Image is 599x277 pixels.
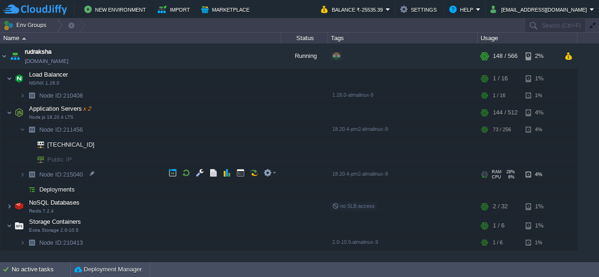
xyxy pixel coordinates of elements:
[7,103,12,122] img: AMDAwAAAACH5BAEAAAAALAAAAAABAAEAAAICRAEAOw==
[13,197,26,216] img: AMDAwAAAACH5BAEAAAAALAAAAAABAAEAAAICRAEAOw==
[38,92,84,99] a: Node ID:210408
[38,185,76,193] a: Deployments
[39,92,63,99] span: Node ID:
[20,88,25,103] img: AMDAwAAAACH5BAEAAAAALAAAAAABAAEAAAICRAEAOw==
[329,33,477,43] div: Tags
[7,69,12,88] img: AMDAwAAAACH5BAEAAAAALAAAAAABAAEAAAICRAEAOw==
[332,126,388,132] span: 18.20.4-pm2-almalinux-9
[39,126,63,133] span: Node ID:
[1,33,281,43] div: Name
[526,167,556,182] div: 4%
[400,4,439,15] button: Settings
[3,4,67,15] img: CloudJiffy
[31,152,44,167] img: AMDAwAAAACH5BAEAAAAALAAAAAABAAEAAAICRAEAOw==
[526,103,556,122] div: 4%
[492,170,502,174] span: RAM
[493,103,518,122] div: 144 / 512
[332,92,373,98] span: 1.26.0-almalinux-9
[25,88,38,103] img: AMDAwAAAACH5BAEAAAAALAAAAAABAAEAAAICRAEAOw==
[82,105,91,112] span: x 2
[46,141,96,148] a: [TECHNICAL_ID]
[526,197,556,216] div: 1%
[28,218,82,225] a: Storage ContainersExtra Storage 2.0-10.5
[20,167,25,182] img: AMDAwAAAACH5BAEAAAAALAAAAAABAAEAAAICRAEAOw==
[39,239,63,246] span: Node ID:
[29,114,73,120] span: Node.js 18.20.4 LTS
[201,4,252,15] button: Marketplace
[505,175,514,179] span: 6%
[29,227,79,233] span: Extra Storage 2.0-10.5
[332,171,388,177] span: 18.20.4-pm2-almalinux-9
[526,88,556,103] div: 1%
[281,43,328,69] div: Running
[25,57,68,66] a: [DOMAIN_NAME]
[282,33,328,43] div: Status
[7,197,12,216] img: AMDAwAAAACH5BAEAAAAALAAAAAABAAEAAAICRAEAOw==
[0,43,8,69] img: AMDAwAAAACH5BAEAAAAALAAAAAABAAEAAAICRAEAOw==
[13,69,26,88] img: AMDAwAAAACH5BAEAAAAALAAAAAABAAEAAAICRAEAOw==
[74,265,142,274] button: Deployment Manager
[38,239,84,247] a: Node ID:210413
[20,122,25,137] img: AMDAwAAAACH5BAEAAAAALAAAAAABAAEAAAICRAEAOw==
[28,71,69,78] span: Load Balancer
[490,4,590,15] button: [EMAIL_ADDRESS][DOMAIN_NAME]
[493,122,511,137] div: 73 / 256
[46,152,73,167] span: Public IP
[493,235,503,250] div: 1 / 6
[39,171,63,178] span: Node ID:
[28,218,82,226] span: Storage Containers
[31,137,44,152] img: AMDAwAAAACH5BAEAAAAALAAAAAABAAEAAAICRAEAOw==
[449,4,476,15] button: Help
[28,71,69,78] a: Load BalancerNGINX 1.26.0
[526,43,556,69] div: 2%
[493,69,508,88] div: 1 / 16
[25,137,31,152] img: AMDAwAAAACH5BAEAAAAALAAAAAABAAEAAAICRAEAOw==
[13,103,26,122] img: AMDAwAAAACH5BAEAAAAALAAAAAABAAEAAAICRAEAOw==
[38,126,84,134] a: Node ID:211456
[25,152,31,167] img: AMDAwAAAACH5BAEAAAAALAAAAAABAAEAAAICRAEAOw==
[20,182,25,197] img: AMDAwAAAACH5BAEAAAAALAAAAAABAAEAAAICRAEAOw==
[38,170,84,178] a: Node ID:215040
[332,203,375,209] span: no SLB access
[25,47,51,57] a: rudraksha
[25,122,38,137] img: AMDAwAAAACH5BAEAAAAALAAAAAABAAEAAAICRAEAOw==
[526,216,556,235] div: 1%
[3,19,50,32] button: Env Groups
[84,4,149,15] button: New Environment
[526,122,556,137] div: 4%
[20,235,25,250] img: AMDAwAAAACH5BAEAAAAALAAAAAABAAEAAAICRAEAOw==
[28,105,92,112] a: Application Serversx 2Node.js 18.20.4 LTS
[158,4,193,15] button: Import
[25,167,38,182] img: AMDAwAAAACH5BAEAAAAALAAAAAABAAEAAAICRAEAOw==
[38,239,84,247] span: 210413
[526,235,556,250] div: 1%
[28,199,81,206] span: NoSQL Databases
[28,105,92,113] span: Application Servers
[29,208,54,214] span: Redis 7.2.4
[492,175,501,179] span: CPU
[22,37,26,40] img: AMDAwAAAACH5BAEAAAAALAAAAAABAAEAAAICRAEAOw==
[505,170,515,174] span: 28%
[7,216,12,235] img: AMDAwAAAACH5BAEAAAAALAAAAAABAAEAAAICRAEAOw==
[25,182,38,197] img: AMDAwAAAACH5BAEAAAAALAAAAAABAAEAAAICRAEAOw==
[332,239,378,245] span: 2.0-10.5-almalinux-9
[493,88,505,103] div: 1 / 16
[493,216,504,235] div: 1 / 6
[28,199,81,206] a: NoSQL DatabasesRedis 7.2.4
[25,235,38,250] img: AMDAwAAAACH5BAEAAAAALAAAAAABAAEAAAICRAEAOw==
[478,33,577,43] div: Usage
[38,170,84,178] span: 215040
[493,197,508,216] div: 2 / 32
[38,126,84,134] span: 211456
[12,262,70,277] div: No active tasks
[38,92,84,99] span: 210408
[8,43,22,69] img: AMDAwAAAACH5BAEAAAAALAAAAAABAAEAAAICRAEAOw==
[526,69,556,88] div: 1%
[46,137,96,152] span: [TECHNICAL_ID]
[29,80,59,86] span: NGINX 1.26.0
[493,43,518,69] div: 148 / 566
[13,216,26,235] img: AMDAwAAAACH5BAEAAAAALAAAAAABAAEAAAICRAEAOw==
[46,156,73,163] a: Public IP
